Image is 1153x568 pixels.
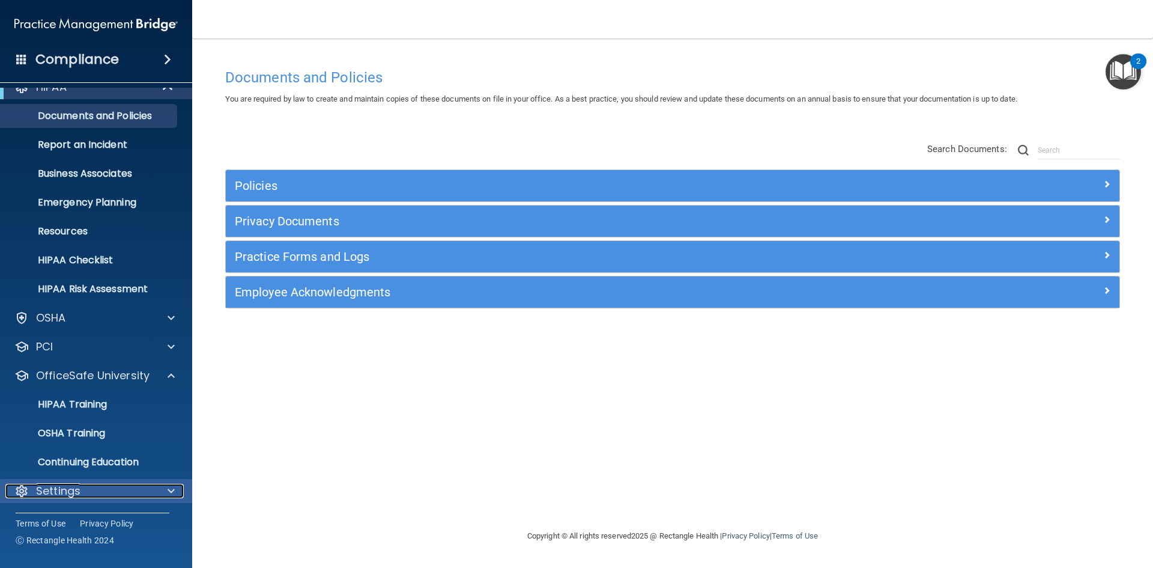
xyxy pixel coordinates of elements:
[16,518,65,530] a: Terms of Use
[225,70,1120,85] h4: Documents and Policies
[14,311,175,325] a: OSHA
[8,110,172,122] p: Documents and Policies
[1038,141,1120,159] input: Search
[235,282,1110,302] a: Employee Acknowledgments
[8,427,105,439] p: OSHA Training
[80,518,134,530] a: Privacy Policy
[235,176,1110,195] a: Policies
[14,13,178,37] img: PMB logo
[8,283,172,295] p: HIPAA Risk Assessment
[36,484,80,498] p: Settings
[16,534,114,546] span: Ⓒ Rectangle Health 2024
[722,531,769,540] a: Privacy Policy
[1136,61,1140,77] div: 2
[235,286,887,299] h5: Employee Acknowledgments
[8,168,172,180] p: Business Associates
[235,179,887,192] h5: Policies
[8,254,172,266] p: HIPAA Checklist
[36,368,150,383] p: OfficeSafe University
[14,340,175,354] a: PCI
[235,215,887,228] h5: Privacy Documents
[453,517,892,555] div: Copyright © All rights reserved 2025 @ Rectangle Health | |
[8,225,172,237] p: Resources
[772,531,818,540] a: Terms of Use
[35,51,119,68] h4: Compliance
[14,484,175,498] a: Settings
[8,399,107,411] p: HIPAA Training
[36,340,53,354] p: PCI
[927,144,1007,154] span: Search Documents:
[225,94,1017,103] span: You are required by law to create and maintain copies of these documents on file in your office. ...
[14,368,175,383] a: OfficeSafe University
[1106,54,1141,90] button: Open Resource Center, 2 new notifications
[8,139,172,151] p: Report an Incident
[36,311,66,325] p: OSHA
[8,197,172,209] p: Emergency Planning
[235,212,1110,231] a: Privacy Documents
[235,250,887,263] h5: Practice Forms and Logs
[235,247,1110,266] a: Practice Forms and Logs
[1018,145,1029,156] img: ic-search.3b580494.png
[8,456,172,468] p: Continuing Education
